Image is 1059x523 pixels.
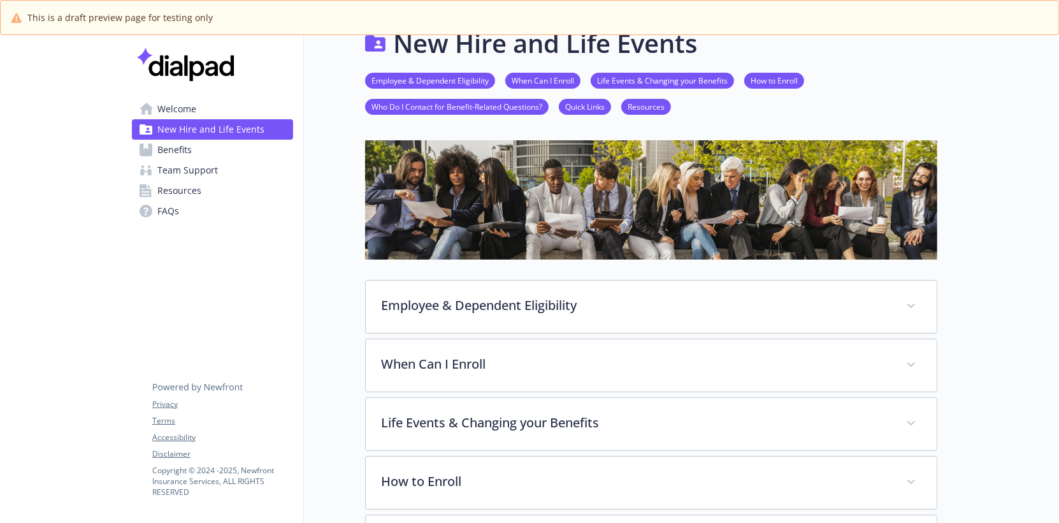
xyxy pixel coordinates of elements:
[152,415,292,427] a: Terms
[366,339,937,392] div: When Can I Enroll
[366,457,937,509] div: How to Enroll
[152,432,292,443] a: Accessibility
[591,74,734,86] a: Life Events & Changing your Benefits
[132,140,293,160] a: Benefits
[381,355,891,374] p: When Can I Enroll
[393,24,697,63] h1: New Hire and Life Events
[132,201,293,221] a: FAQs
[157,119,264,140] span: New Hire and Life Events
[365,74,495,86] a: Employee & Dependent Eligibility
[152,465,292,497] p: Copyright © 2024 - 2025 , Newfront Insurance Services, ALL RIGHTS RESERVED
[157,180,201,201] span: Resources
[381,296,891,315] p: Employee & Dependent Eligibility
[157,99,196,119] span: Welcome
[157,160,218,180] span: Team Support
[381,413,891,432] p: Life Events & Changing your Benefits
[132,99,293,119] a: Welcome
[559,100,611,112] a: Quick Links
[366,398,937,450] div: Life Events & Changing your Benefits
[505,74,580,86] a: When Can I Enroll
[381,472,891,491] p: How to Enroll
[365,140,937,260] img: new hire page banner
[132,180,293,201] a: Resources
[132,160,293,180] a: Team Support
[157,140,192,160] span: Benefits
[621,100,671,112] a: Resources
[365,100,549,112] a: Who Do I Contact for Benefit-Related Questions?
[132,119,293,140] a: New Hire and Life Events
[366,281,937,333] div: Employee & Dependent Eligibility
[152,399,292,410] a: Privacy
[152,448,292,460] a: Disclaimer
[157,201,179,221] span: FAQs
[744,74,804,86] a: How to Enroll
[27,11,213,24] span: This is a draft preview page for testing only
